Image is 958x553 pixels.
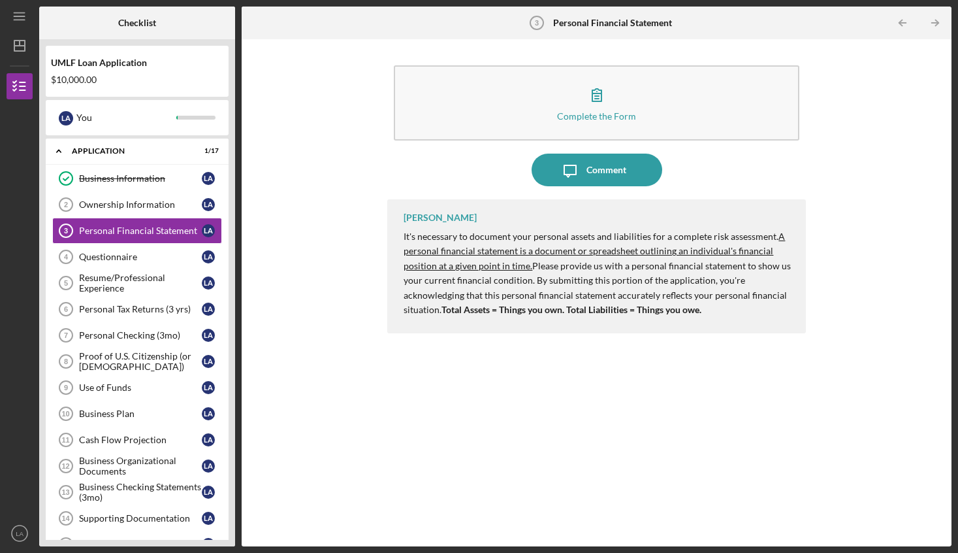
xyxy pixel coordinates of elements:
div: L A [202,224,215,237]
tspan: 6 [64,305,68,313]
div: L A [59,111,73,126]
div: L A [202,407,215,420]
tspan: 10 [61,410,69,418]
tspan: 3 [535,19,539,27]
a: 3Personal Financial StatementLA [52,218,222,244]
span: A personal financial statement is a document or spreadsheet outlining an individual's financial p... [404,231,785,271]
div: L A [202,303,215,316]
a: 13Business Checking Statements (3mo)LA [52,479,222,505]
p: It's necessary to document your personal assets and liabilities for a complete risk assessment. P... [404,229,792,317]
div: Ownership Information [79,199,202,210]
div: Business Information [79,173,202,184]
div: L A [202,198,215,211]
div: Proof of U.S. Citizenship (or [DEMOGRAPHIC_DATA]) [79,351,202,372]
button: LA [7,520,33,546]
div: L A [202,250,215,263]
tspan: 14 [61,514,70,522]
div: Personal Tax Returns (3 yrs) [79,304,202,314]
div: Application [72,147,186,155]
a: 5Resume/Professional ExperienceLA [52,270,222,296]
button: Complete the Form [394,65,799,141]
a: 2Ownership InformationLA [52,192,222,218]
div: UMLF Loan Application [51,58,223,68]
b: Checklist [118,18,156,28]
a: 12Business Organizational DocumentsLA [52,453,222,479]
a: 7Personal Checking (3mo)LA [52,322,222,348]
tspan: 13 [61,488,69,496]
div: Cash Flow Projection [79,435,202,445]
a: 14Supporting DocumentationLA [52,505,222,531]
div: L A [202,381,215,394]
div: L A [202,512,215,525]
a: Business InformationLA [52,165,222,192]
strong: Total Assets = Things you own. Total Liabilities = Things you owe. [441,304,701,315]
b: Personal Financial Statement [553,18,672,28]
tspan: 5 [64,279,68,287]
div: L A [202,276,215,290]
div: Use of Funds [79,382,202,393]
button: Comment [532,154,662,186]
div: L A [202,460,215,473]
div: L A [202,172,215,185]
div: L A [202,486,215,499]
tspan: 2 [64,201,68,209]
tspan: 7 [64,331,68,339]
text: LA [16,530,24,537]
a: 4QuestionnaireLA [52,244,222,270]
div: [PERSON_NAME] [404,212,477,223]
div: L A [202,355,215,368]
div: Business Checking Statements (3mo) [79,482,202,503]
tspan: 11 [61,436,69,444]
div: Resume/Professional Experience [79,273,202,293]
a: 6Personal Tax Returns (3 yrs)LA [52,296,222,322]
div: Questionnaire [79,252,202,262]
tspan: 9 [64,384,68,392]
a: 9Use of FundsLA [52,375,222,401]
div: Personal Financial Statement [79,226,202,236]
a: 10Business PlanLA [52,401,222,427]
div: Signatures [79,539,202,550]
div: L A [202,433,215,446]
tspan: 8 [64,358,68,365]
div: You [76,107,176,129]
tspan: 4 [64,253,69,261]
div: 1 / 17 [195,147,219,155]
a: 8Proof of U.S. Citizenship (or [DEMOGRAPHIC_DATA])LA [52,348,222,375]
div: Complete the Form [557,111,636,121]
div: L A [202,329,215,342]
div: Business Plan [79,409,202,419]
tspan: 3 [64,227,68,235]
a: 11Cash Flow ProjectionLA [52,427,222,453]
tspan: 12 [61,462,69,470]
div: $10,000.00 [51,75,223,85]
div: Business Organizational Documents [79,456,202,477]
div: Comment [586,154,626,186]
div: Supporting Documentation [79,513,202,524]
div: Personal Checking (3mo) [79,330,202,341]
div: L A [202,538,215,551]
